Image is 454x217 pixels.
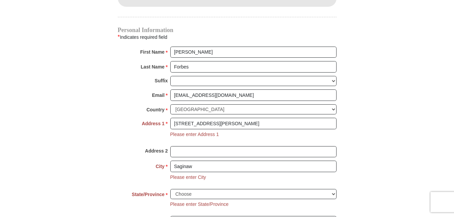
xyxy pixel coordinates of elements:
[118,27,337,33] h4: Personal Information
[155,76,168,85] strong: Suffix
[155,162,164,171] strong: City
[145,146,168,156] strong: Address 2
[132,190,165,199] strong: State/Province
[118,33,337,42] div: Indicates required field
[152,90,165,100] strong: Email
[170,201,229,208] li: Please enter State/Province
[146,105,165,114] strong: Country
[142,119,165,128] strong: Address 1
[141,62,165,72] strong: Last Name
[170,131,219,138] li: Please enter Address 1
[170,174,206,181] li: Please enter City
[140,47,165,57] strong: First Name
